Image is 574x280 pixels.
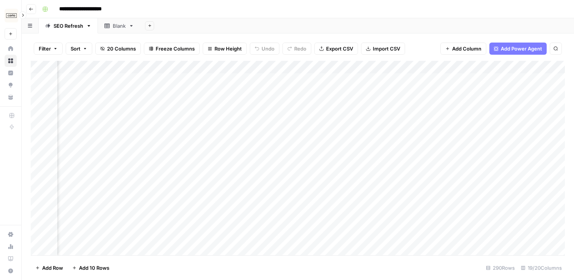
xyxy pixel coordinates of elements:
[156,45,195,52] span: Freeze Columns
[5,253,17,265] a: Learning Hub
[5,67,17,79] a: Insights
[66,43,92,55] button: Sort
[250,43,279,55] button: Undo
[5,91,17,103] a: Your Data
[42,264,63,272] span: Add Row
[314,43,358,55] button: Export CSV
[5,43,17,55] a: Home
[39,45,51,52] span: Filter
[68,262,114,274] button: Add 10 Rows
[107,45,136,52] span: 20 Columns
[5,228,17,240] a: Settings
[203,43,247,55] button: Row Height
[54,22,83,30] div: SEO Refresh
[452,45,481,52] span: Add Column
[518,262,565,274] div: 19/20 Columns
[5,240,17,253] a: Usage
[144,43,200,55] button: Freeze Columns
[5,79,17,91] a: Opportunities
[294,45,306,52] span: Redo
[214,45,242,52] span: Row Height
[361,43,405,55] button: Import CSV
[71,45,80,52] span: Sort
[326,45,353,52] span: Export CSV
[282,43,311,55] button: Redo
[5,55,17,67] a: Browse
[5,265,17,277] button: Help + Support
[5,9,18,22] img: Carta Logo
[95,43,141,55] button: 20 Columns
[373,45,400,52] span: Import CSV
[34,43,63,55] button: Filter
[489,43,547,55] button: Add Power Agent
[79,264,109,272] span: Add 10 Rows
[440,43,486,55] button: Add Column
[5,6,17,25] button: Workspace: Carta
[39,18,98,33] a: SEO Refresh
[98,18,140,33] a: Blank
[262,45,274,52] span: Undo
[113,22,126,30] div: Blank
[483,262,518,274] div: 290 Rows
[31,262,68,274] button: Add Row
[501,45,542,52] span: Add Power Agent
